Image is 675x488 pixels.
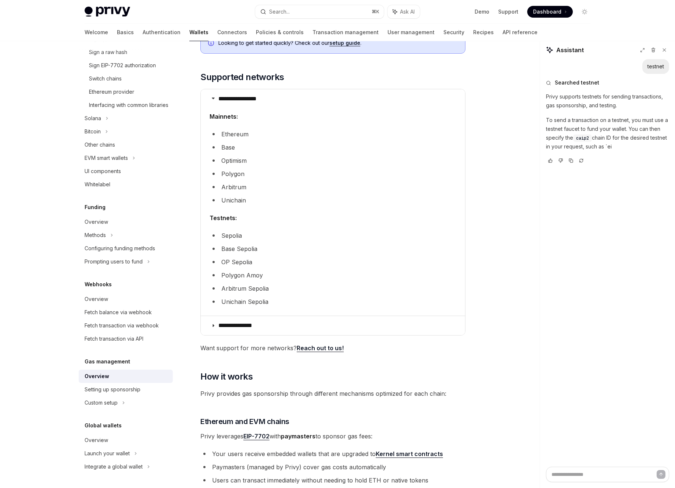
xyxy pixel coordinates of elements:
a: Dashboard [527,6,573,18]
svg: Info [208,40,215,47]
a: Whitelabel [79,178,173,191]
a: Wallets [189,24,208,41]
strong: Testnets: [210,214,237,222]
span: Privy provides gas sponsorship through different mechanisms optimized for each chain: [200,388,465,399]
h5: Funding [85,203,106,212]
div: Ethereum provider [89,87,134,96]
span: Ask AI [400,8,415,15]
a: Other chains [79,138,173,151]
strong: Mainnets: [210,113,238,120]
h5: Webhooks [85,280,112,289]
a: Welcome [85,24,108,41]
a: Configuring funding methods [79,242,173,255]
div: Overview [85,436,108,445]
button: Searched testnet [546,79,669,86]
li: Base Sepolia [210,244,456,254]
button: Ask AI [387,5,420,18]
button: Search...⌘K [255,5,384,18]
a: Transaction management [312,24,379,41]
h5: Gas management [85,357,130,366]
span: Assistant [556,46,584,54]
p: Privy supports testnets for sending transactions, gas sponsorship, and testing. [546,92,669,110]
a: Basics [117,24,134,41]
div: Other chains [85,140,115,149]
li: Unichain Sepolia [210,297,456,307]
a: Reach out to us! [297,344,344,352]
a: Policies & controls [256,24,304,41]
li: Ethereum [210,129,456,139]
li: Your users receive embedded wallets that are upgraded to [200,449,465,459]
li: Optimism [210,155,456,166]
a: API reference [503,24,537,41]
a: Kernel smart contracts [376,450,443,458]
div: Search... [269,7,290,16]
button: Toggle dark mode [579,6,590,18]
div: EVM smart wallets [85,154,128,162]
span: Ethereum and EVM chains [200,416,289,427]
a: Fetch balance via webhook [79,306,173,319]
img: light logo [85,7,130,17]
div: Fetch transaction via webhook [85,321,159,330]
a: Ethereum provider [79,85,173,98]
span: caip2 [576,135,589,141]
a: Recipes [473,24,494,41]
div: Launch your wallet [85,449,130,458]
a: Interfacing with common libraries [79,98,173,112]
span: Searched testnet [555,79,599,86]
div: Interfacing with common libraries [89,101,168,110]
a: Overview [79,215,173,229]
div: Overview [85,218,108,226]
div: Overview [85,372,109,381]
a: Demo [475,8,489,15]
span: How it works [200,371,253,383]
div: Sign EIP-7702 authorization [89,61,156,70]
span: ⌘ K [372,9,379,15]
a: Sign EIP-7702 authorization [79,59,173,72]
a: Fetch transaction via webhook [79,319,173,332]
li: Users can transact immediately without needing to hold ETH or native tokens [200,475,465,485]
li: Sepolia [210,230,456,241]
div: Configuring funding methods [85,244,155,253]
div: Methods [85,231,106,240]
a: setup guide [329,40,360,46]
a: Switch chains [79,72,173,85]
div: Fetch balance via webhook [85,308,152,317]
div: Whitelabel [85,180,110,189]
a: EIP-7702 [243,433,269,440]
li: Unichain [210,195,456,205]
a: Setting up sponsorship [79,383,173,396]
div: Custom setup [85,398,118,407]
h5: Global wallets [85,421,122,430]
li: Polygon Amoy [210,270,456,280]
strong: paymasters [281,433,315,440]
div: Integrate a global wallet [85,462,143,471]
a: Authentication [143,24,181,41]
li: OP Sepolia [210,257,456,267]
div: Solana [85,114,101,123]
a: Fetch transaction via API [79,332,173,345]
a: Overview [79,293,173,306]
a: Connectors [217,24,247,41]
a: Overview [79,434,173,447]
a: UI components [79,165,173,178]
span: Privy leverages with to sponsor gas fees: [200,431,465,441]
a: Support [498,8,518,15]
p: To send a transaction on a testnet, you must use a testnet faucet to fund your wallet. You can th... [546,116,669,151]
details: **** **** **** **Mainnets: Ethereum Base Optimism Polygon Arbitrum Unichain Testnets: Sepolia Bas... [201,89,465,316]
div: Setting up sponsorship [85,385,140,394]
div: testnet [647,63,664,70]
div: Switch chains [89,74,122,83]
span: Want support for more networks? [200,343,465,353]
li: Polygon [210,169,456,179]
li: Arbitrum [210,182,456,192]
div: Prompting users to fund [85,257,143,266]
div: UI components [85,167,121,176]
div: Overview [85,295,108,304]
a: Overview [79,370,173,383]
li: Base [210,142,456,152]
div: Bitcoin [85,127,101,136]
span: Supported networks [200,71,284,83]
a: User management [387,24,435,41]
span: Looking to get started quickly? Check out our . [218,39,458,47]
li: Paymasters (managed by Privy) cover gas costs automatically [200,462,465,472]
